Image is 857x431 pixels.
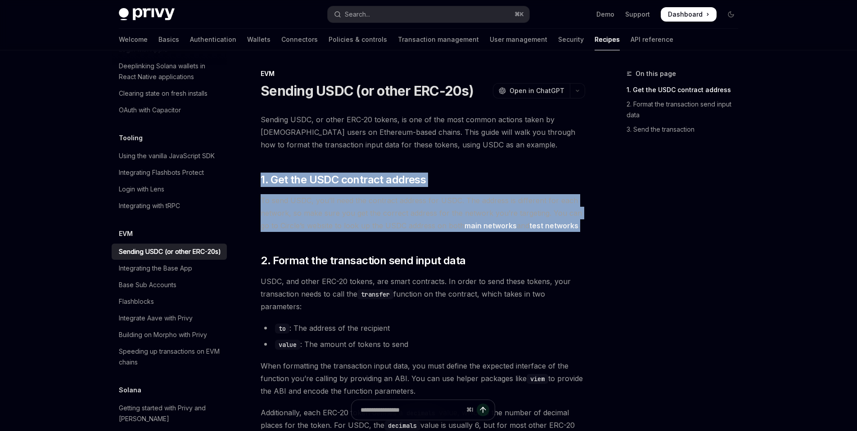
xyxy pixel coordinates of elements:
[119,329,207,340] div: Building on Morpho with Privy
[261,173,426,187] span: 1. Get the USDC contract address
[112,164,227,181] a: Integrating Flashbots Protect
[158,29,179,50] a: Basics
[345,9,370,20] div: Search...
[112,310,227,326] a: Integrate Aave with Privy
[119,167,204,178] div: Integrating Flashbots Protect
[112,400,227,427] a: Getting started with Privy and [PERSON_NAME]
[261,194,585,232] span: To send USDC, you’ll need the contract address for USDC. The address is different for each networ...
[119,313,193,324] div: Integrate Aave with Privy
[261,113,585,151] span: Sending USDC, or other ERC-20 tokens, is one of the most common actions taken by [DEMOGRAPHIC_DAT...
[119,246,221,257] div: Sending USDC (or other ERC-20s)
[328,6,529,22] button: Open search
[119,151,215,161] div: Using the vanilla JavaScript SDK
[119,184,164,195] div: Login with Lens
[527,374,548,384] code: viem
[558,29,584,50] a: Security
[275,340,300,350] code: value
[631,29,673,50] a: API reference
[112,102,227,118] a: OAuth with Capacitor
[112,181,227,197] a: Login with Lens
[724,7,738,22] button: Toggle dark mode
[493,83,570,98] button: Open in ChatGPT
[261,83,474,99] h1: Sending USDC (or other ERC-20s)
[261,69,585,78] div: EVM
[119,228,133,239] h5: EVM
[190,29,236,50] a: Authentication
[361,400,463,420] input: Ask a question...
[119,385,141,395] h5: Solana
[627,97,745,122] a: 2. Format the transaction send input data
[595,29,620,50] a: Recipes
[329,29,387,50] a: Policies & controls
[275,324,289,333] code: to
[261,338,585,351] li: : The amount of tokens to send
[490,29,547,50] a: User management
[261,322,585,334] li: : The address of the recipient
[119,403,221,424] div: Getting started with Privy and [PERSON_NAME]
[119,105,181,116] div: OAuth with Capacitor
[112,343,227,370] a: Speeding up transactions on EVM chains
[477,404,489,416] button: Send message
[119,346,221,368] div: Speeding up transactions on EVM chains
[625,10,650,19] a: Support
[119,133,143,143] h5: Tooling
[119,61,221,82] div: Deeplinking Solana wallets in React Native applications
[112,85,227,102] a: Clearing state on fresh installs
[112,260,227,276] a: Integrating the Base App
[510,86,564,95] span: Open in ChatGPT
[514,11,524,18] span: ⌘ K
[636,68,676,79] span: On this page
[661,7,717,22] a: Dashboard
[398,29,479,50] a: Transaction management
[627,83,745,97] a: 1. Get the USDC contract address
[119,29,148,50] a: Welcome
[261,253,465,268] span: 2. Format the transaction send input data
[247,29,271,50] a: Wallets
[112,198,227,214] a: Integrating with tRPC
[596,10,614,19] a: Demo
[112,277,227,293] a: Base Sub Accounts
[281,29,318,50] a: Connectors
[112,293,227,310] a: Flashblocks
[112,327,227,343] a: Building on Morpho with Privy
[112,58,227,85] a: Deeplinking Solana wallets in React Native applications
[119,296,154,307] div: Flashblocks
[119,8,175,21] img: dark logo
[261,275,585,313] span: USDC, and other ERC-20 tokens, are smart contracts. In order to send these tokens, your transacti...
[112,148,227,164] a: Using the vanilla JavaScript SDK
[529,221,578,231] a: test networks
[668,10,703,19] span: Dashboard
[119,200,180,211] div: Integrating with tRPC
[119,263,192,274] div: Integrating the Base App
[357,289,393,299] code: transfer
[261,360,585,397] span: When formatting the transaction input data, you must define the expected interface of the functio...
[119,280,176,290] div: Base Sub Accounts
[465,221,517,231] a: main networks
[112,244,227,260] a: Sending USDC (or other ERC-20s)
[119,88,207,99] div: Clearing state on fresh installs
[627,122,745,137] a: 3. Send the transaction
